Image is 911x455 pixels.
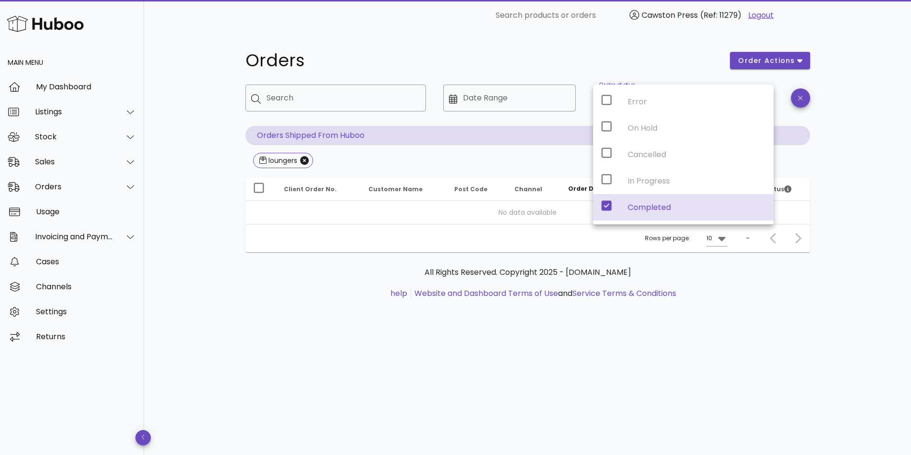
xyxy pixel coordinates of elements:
[368,185,423,193] span: Customer Name
[361,178,447,201] th: Customer Name
[514,185,542,193] span: Channel
[7,13,84,34] img: Huboo Logo
[35,107,113,116] div: Listings
[35,182,113,191] div: Orders
[642,10,698,21] span: Cawston Press
[763,185,791,193] span: Status
[572,288,676,299] a: Service Terms & Conditions
[411,288,676,299] li: and
[245,201,810,224] td: No data available
[267,156,297,165] div: loungers
[746,234,750,243] div: –
[755,178,810,201] th: Status
[560,178,635,201] th: Order Date: Sorted descending. Activate to remove sorting.
[645,224,728,252] div: Rows per page:
[36,207,136,216] div: Usage
[700,10,741,21] span: (Ref: 11279)
[36,282,136,291] div: Channels
[454,185,487,193] span: Post Code
[284,185,337,193] span: Client Order No.
[599,82,635,89] label: Order status
[748,10,774,21] a: Logout
[35,132,113,141] div: Stock
[414,288,558,299] a: Website and Dashboard Terms of Use
[36,332,136,341] div: Returns
[276,178,361,201] th: Client Order No.
[245,126,810,145] p: Orders Shipped From Huboo
[628,203,766,212] div: Completed
[300,156,309,165] button: Close
[35,232,113,241] div: Invoicing and Payments
[447,178,507,201] th: Post Code
[36,307,136,316] div: Settings
[36,82,136,91] div: My Dashboard
[35,157,113,166] div: Sales
[730,52,810,69] button: order actions
[253,267,802,278] p: All Rights Reserved. Copyright 2025 - [DOMAIN_NAME]
[706,234,712,243] div: 10
[245,52,719,69] h1: Orders
[706,231,728,246] div: 10Rows per page:
[390,288,407,299] a: help
[568,184,605,193] span: Order Date
[36,257,136,266] div: Cases
[738,56,795,66] span: order actions
[507,178,560,201] th: Channel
